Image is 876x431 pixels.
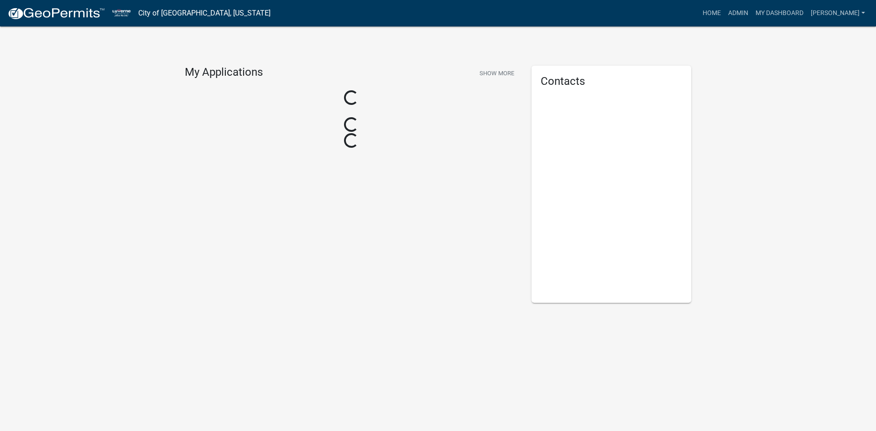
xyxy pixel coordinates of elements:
h5: Contacts [541,75,682,88]
a: Home [699,5,725,22]
a: Admin [725,5,752,22]
button: Show More [476,66,518,81]
a: My Dashboard [752,5,807,22]
h4: My Applications [185,66,263,79]
a: City of [GEOGRAPHIC_DATA], [US_STATE] [138,5,271,21]
a: [PERSON_NAME] [807,5,869,22]
img: City of Luverne, Minnesota [112,7,131,19]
